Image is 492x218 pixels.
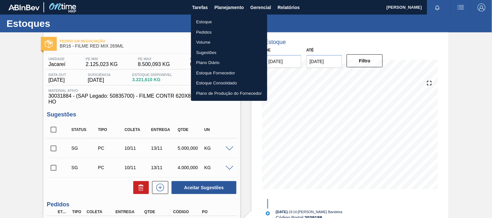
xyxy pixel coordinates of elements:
[191,17,267,27] a: Estoque
[191,48,267,58] a: Sugestões
[191,58,267,68] a: Plano Diário
[191,27,267,38] a: Pedidos
[191,88,267,99] a: Plano de Produção do Fornecedor
[191,78,267,88] a: Estoque Consolidado
[191,37,267,48] a: Volume
[191,68,267,78] a: Estoque Fornecedor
